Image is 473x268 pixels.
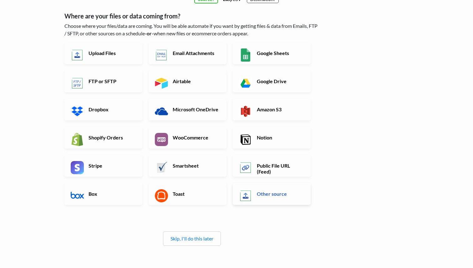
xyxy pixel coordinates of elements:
[255,134,304,140] h6: Notion
[87,191,136,197] h6: Box
[87,134,136,140] h6: Shopify Orders
[145,30,154,36] b: -or-
[87,163,136,169] h6: Stripe
[71,77,84,90] img: FTP or SFTP App & API
[255,50,304,56] h6: Google Sheets
[171,134,220,140] h6: WooCommerce
[71,161,84,174] img: Stripe App & API
[233,155,311,177] a: Public File URL (Feed)
[155,189,168,202] img: Toast App & API
[64,99,142,120] a: Dropbox
[155,161,168,174] img: Smartsheet App & API
[233,42,311,64] a: Google Sheets
[239,77,252,90] img: Google Drive App & API
[87,50,136,56] h6: Upload Files
[64,42,142,64] a: Upload Files
[64,183,142,205] a: Box
[64,70,142,92] a: FTP or SFTP
[233,99,311,120] a: Amazon S3
[255,106,304,112] h6: Amazon S3
[255,191,304,197] h6: Other source
[149,70,226,92] a: Airtable
[64,22,319,37] p: Choose where your files/data are coming. You will be able automate if you want by getting files &...
[71,105,84,118] img: Dropbox App & API
[171,106,220,112] h6: Microsoft OneDrive
[155,105,168,118] img: Microsoft OneDrive App & API
[64,127,142,149] a: Shopify Orders
[233,183,311,205] a: Other source
[71,48,84,62] img: Upload Files App & API
[442,237,465,260] iframe: Drift Widget Chat Controller
[239,161,252,174] img: Public File URL App & API
[171,50,220,56] h6: Email Attachments
[87,106,136,112] h6: Dropbox
[149,42,226,64] a: Email Attachments
[87,78,136,84] h6: FTP or SFTP
[155,77,168,90] img: Airtable App & API
[149,183,226,205] a: Toast
[149,155,226,177] a: Smartsheet
[155,133,168,146] img: WooCommerce App & API
[170,235,213,241] a: Skip, I'll do this later
[64,12,319,20] h5: Where are your files or data coming from?
[171,191,220,197] h6: Toast
[171,163,220,169] h6: Smartsheet
[255,78,304,84] h6: Google Drive
[149,127,226,149] a: WooCommerce
[171,78,220,84] h6: Airtable
[239,189,252,202] img: Other Source App & API
[71,133,84,146] img: Shopify App & API
[149,99,226,120] a: Microsoft OneDrive
[233,127,311,149] a: Notion
[71,189,84,202] img: Box App & API
[239,133,252,146] img: Notion App & API
[155,48,168,62] img: Email New CSV or XLSX File App & API
[255,163,304,174] h6: Public File URL (Feed)
[239,105,252,118] img: Amazon S3 App & API
[64,155,142,177] a: Stripe
[239,48,252,62] img: Google Sheets App & API
[233,70,311,92] a: Google Drive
